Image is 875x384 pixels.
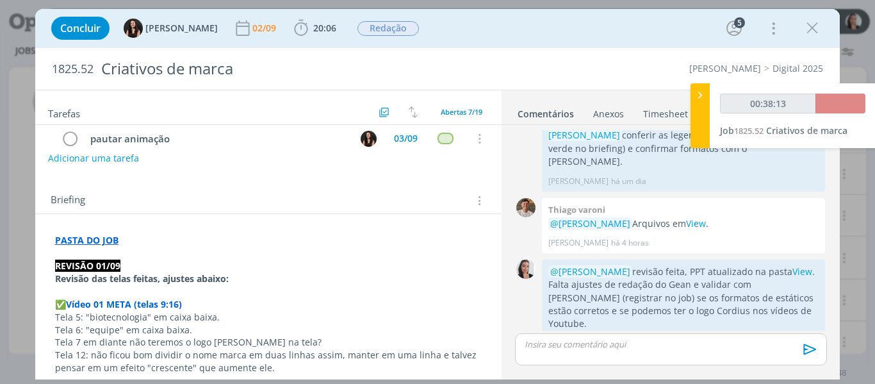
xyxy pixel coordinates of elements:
[55,349,482,374] p: Tela 12: não ficou bom dividir o nome marca em duas linhas assim, manter em uma linha e talvez pe...
[792,265,812,278] a: View
[252,24,279,33] div: 02/09
[394,134,418,143] div: 03/09
[357,21,419,36] span: Redação
[51,17,110,40] button: Concluir
[548,103,819,169] p: revisão das telas feitas, ajustes no briefing. Pautar um tempo para o conferir as legendas dos es...
[773,62,823,74] a: Digital 2025
[550,217,630,230] span: @[PERSON_NAME]
[441,107,482,117] span: Abertas 7/19
[686,217,706,230] a: View
[689,62,761,74] a: [PERSON_NAME]
[734,125,764,137] span: 1825.52
[291,18,339,38] button: 20:06
[55,311,482,324] p: Tela 5: "biotecnologia" em caixa baixa.
[55,324,482,337] p: Tela 6: "equipe" em caixa baixa.
[516,260,536,279] img: C
[642,102,689,121] a: Timesheet
[357,21,420,37] button: Redação
[517,102,575,121] a: Comentários
[124,19,143,38] img: I
[48,104,80,120] span: Tarefas
[548,217,819,230] p: Arquivos em .
[51,192,85,209] span: Briefing
[145,24,218,33] span: [PERSON_NAME]
[611,237,649,249] span: há 4 horas
[66,298,182,310] strong: Vídeo 01 META (telas 9:16)
[720,124,847,137] a: Job1825.52Criativos de marca
[611,176,646,187] span: há um dia
[60,23,101,33] span: Concluir
[734,17,745,28] div: 5
[35,9,840,380] div: dialog
[55,234,119,246] a: PASTA DO JOB
[548,265,819,331] p: revisão feita, PPT atualizado na pasta . Falta ajustes de redação do Gean e validar com [PERSON_N...
[124,19,218,38] button: I[PERSON_NAME]
[548,237,609,249] p: [PERSON_NAME]
[409,106,418,118] img: arrow-down-up.svg
[359,129,378,148] button: I
[55,272,229,285] strong: Revisão das telas feitas, ajustes abaixo:
[548,204,605,215] b: Thiago varoni
[313,22,336,34] span: 20:06
[550,265,630,278] span: @[PERSON_NAME]
[724,18,744,38] button: 5
[593,108,624,121] div: Anexos
[548,176,609,187] p: [PERSON_NAME]
[96,53,496,85] div: Criativos de marca
[55,298,66,310] strong: ✅
[766,124,847,137] span: Criativos de marca
[52,62,94,76] span: 1825.52
[55,260,120,272] strong: REVISÃO 01/09
[47,147,140,170] button: Adicionar uma tarefa
[85,131,349,147] div: pautar animação
[361,131,377,147] img: I
[55,336,482,349] p: Tela 7 em diante não teremos o logo [PERSON_NAME] na tela?
[516,198,536,217] img: T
